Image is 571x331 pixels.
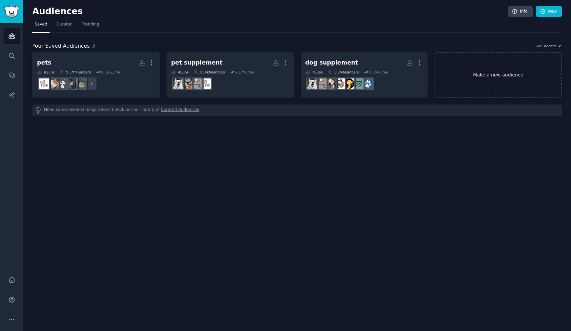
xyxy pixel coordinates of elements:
div: 3.7M Members [327,70,359,74]
img: cats [76,78,86,89]
span: 3 [92,43,95,49]
img: Pets [39,78,49,89]
img: chinchilla [182,78,192,89]
img: dogs [362,78,373,89]
div: 4 Sub s [171,70,189,74]
a: Make a new audience [435,52,562,98]
div: 6 Sub s [37,70,55,74]
img: UK_Pets [67,78,77,89]
a: Saved [32,19,50,33]
div: Need some research inspiration? Check out our library of [32,105,562,116]
img: DogAdvice [307,78,317,89]
img: Pets [201,78,211,89]
div: 7 Sub s [305,70,323,74]
span: Trending [82,22,99,27]
a: pets6Subs9.5MMembers0.56% /mo+1catsUK_PetsPiratePetsCatsEnjoyingPetsPets [32,52,160,98]
a: Curated Audiences [161,107,199,114]
img: PetAdvice [344,78,354,89]
div: dog supplement [305,59,358,67]
button: Recent [544,44,562,48]
img: DogAdvice [173,78,183,89]
img: rawpetfood [335,78,345,89]
div: pet supplement [171,59,223,67]
img: GummySearch logo [4,6,19,18]
img: CatsEnjoyingPets [48,78,58,89]
div: 0.75 % /mo [369,70,388,74]
div: 2.17 % /mo [235,70,254,74]
img: AskDogOwners [325,78,336,89]
a: Info [508,6,533,17]
img: AskVet [353,78,363,89]
img: PiratePets [57,78,68,89]
span: Saved [35,22,47,27]
span: Recent [544,44,556,48]
span: Curated [57,22,73,27]
img: DogFood [191,78,202,89]
div: 9.5M Members [59,70,91,74]
span: Your Saved Audiences [32,42,90,50]
div: Sort [535,44,542,48]
div: pets [37,59,51,67]
a: dog supplement7Subs3.7MMembers0.75% /modogsAskVetPetAdvicerawpetfoodAskDogOwnersDogFoodDogAdvice [301,52,428,98]
a: Curated [54,19,75,33]
div: 0.56 % /mo [101,70,120,74]
a: pet supplement4Subs854kMembers2.17% /moPetsDogFoodchinchillaDogAdvice [167,52,294,98]
a: New [536,6,562,17]
a: Trending [80,19,101,33]
div: 854k Members [193,70,225,74]
img: DogFood [316,78,326,89]
div: + 1 [83,77,97,91]
h2: Audiences [32,6,508,17]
